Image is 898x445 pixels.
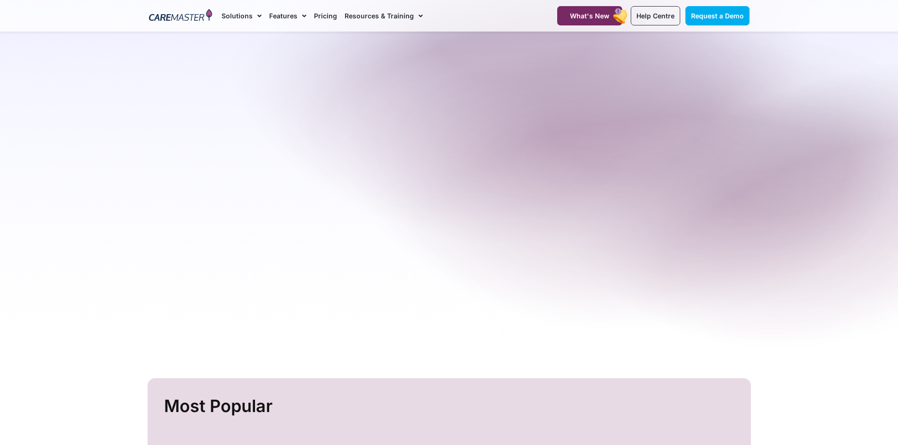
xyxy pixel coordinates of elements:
img: CareMaster Logo [149,9,213,23]
span: Help Centre [636,12,675,20]
span: What's New [570,12,610,20]
span: Request a Demo [691,12,744,20]
a: Help Centre [631,6,680,25]
a: What's New [557,6,622,25]
h2: Most Popular [164,392,737,420]
a: Request a Demo [685,6,750,25]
